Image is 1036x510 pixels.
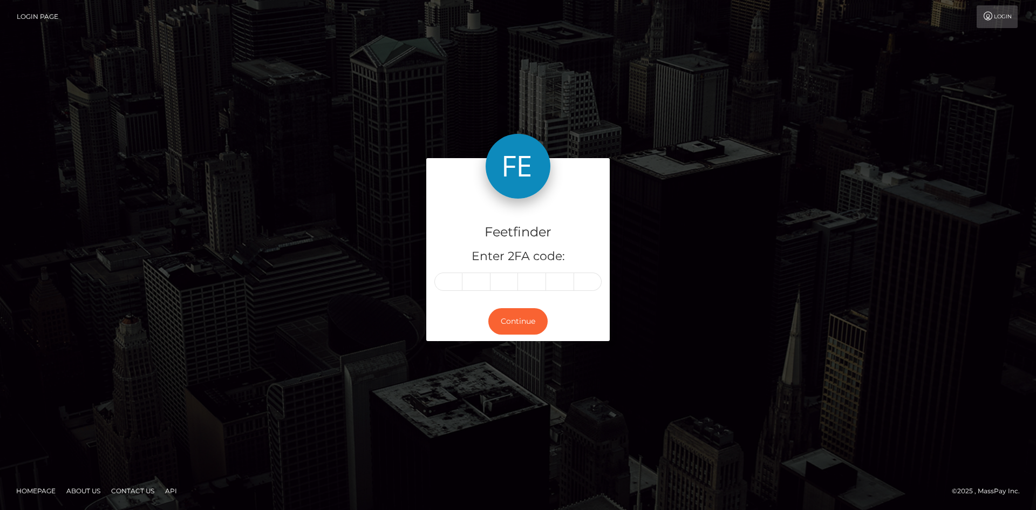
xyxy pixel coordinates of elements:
[17,5,58,28] a: Login Page
[12,482,60,499] a: Homepage
[977,5,1018,28] a: Login
[107,482,159,499] a: Contact Us
[952,485,1028,497] div: © 2025 , MassPay Inc.
[488,308,548,335] button: Continue
[434,248,602,265] h5: Enter 2FA code:
[486,134,550,199] img: Feetfinder
[161,482,181,499] a: API
[62,482,105,499] a: About Us
[434,223,602,242] h4: Feetfinder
